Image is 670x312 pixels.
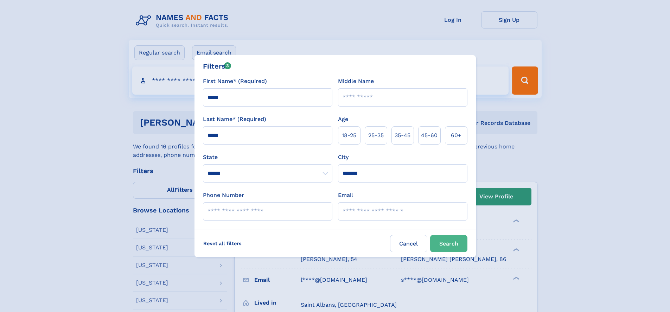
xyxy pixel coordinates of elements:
[338,115,348,123] label: Age
[368,131,384,140] span: 25‑35
[203,153,332,161] label: State
[338,153,349,161] label: City
[203,191,244,199] label: Phone Number
[451,131,461,140] span: 60+
[421,131,438,140] span: 45‑60
[338,77,374,85] label: Middle Name
[338,191,353,199] label: Email
[203,77,267,85] label: First Name* (Required)
[342,131,356,140] span: 18‑25
[390,235,427,252] label: Cancel
[395,131,410,140] span: 35‑45
[430,235,467,252] button: Search
[203,115,266,123] label: Last Name* (Required)
[199,235,246,252] label: Reset all filters
[203,61,231,71] div: Filters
